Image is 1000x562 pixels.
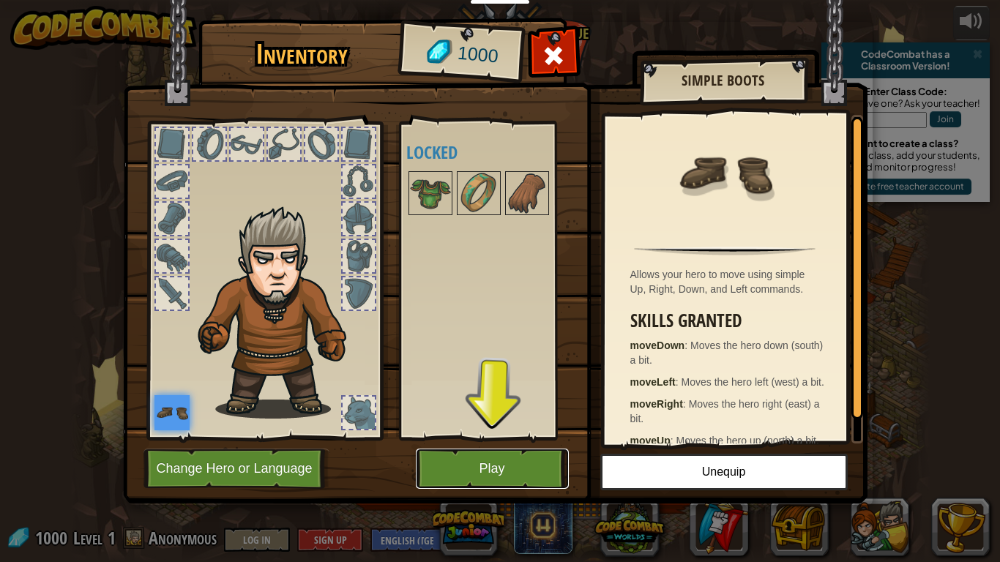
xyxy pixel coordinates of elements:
[458,173,499,214] img: portrait.png
[676,376,682,388] span: :
[456,40,499,70] span: 1000
[630,340,685,351] strong: moveDown
[143,449,329,489] button: Change Hero or Language
[630,267,827,296] div: Allows your hero to move using simple Up, Right, Down, and Left commands.
[630,376,676,388] strong: moveLeft
[654,72,792,89] h2: Simple Boots
[630,311,827,331] h3: Skills Granted
[630,398,820,424] span: Moves the hero right (east) a bit.
[671,435,676,446] span: :
[154,395,190,430] img: portrait.png
[410,173,451,214] img: portrait.png
[416,449,569,489] button: Play
[630,340,824,366] span: Moves the hero down (south) a bit.
[600,454,848,490] button: Unequip
[630,435,671,446] strong: moveUp
[191,206,370,419] img: hair_m2.png
[682,376,824,388] span: Moves the hero left (west) a bit.
[683,398,689,410] span: :
[507,173,548,214] img: portrait.png
[630,398,683,410] strong: moveRight
[406,143,579,162] h4: Locked
[676,435,819,446] span: Moves the hero up (north) a bit.
[209,39,395,70] h1: Inventory
[677,126,772,221] img: portrait.png
[634,247,815,255] img: hr.png
[684,340,690,351] span: :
